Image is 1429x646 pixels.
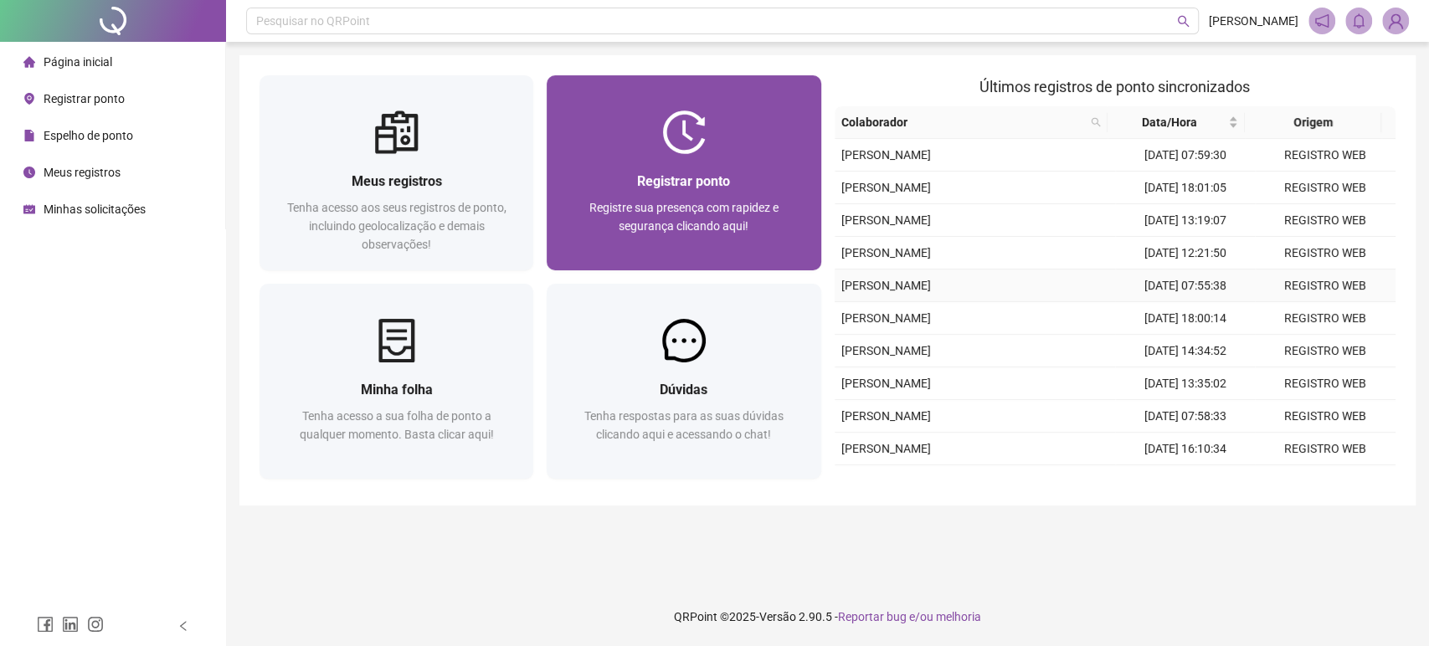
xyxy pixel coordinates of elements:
[1115,367,1256,400] td: [DATE] 13:35:02
[37,616,54,633] span: facebook
[660,382,707,397] span: Dúvidas
[23,203,35,215] span: schedule
[1255,400,1396,433] td: REGISTRO WEB
[841,213,931,227] span: [PERSON_NAME]
[1255,302,1396,335] td: REGISTRO WEB
[841,279,931,292] span: [PERSON_NAME]
[979,78,1250,95] span: Últimos registros de ponto sincronizados
[1115,237,1256,269] td: [DATE] 12:21:50
[44,203,146,216] span: Minhas solicitações
[300,409,494,441] span: Tenha acesso a sua folha de ponto a qualquer momento. Basta clicar aqui!
[23,56,35,68] span: home
[1255,172,1396,204] td: REGISTRO WEB
[44,129,133,142] span: Espelho de ponto
[23,167,35,178] span: clock-circle
[1255,335,1396,367] td: REGISTRO WEB
[62,616,79,633] span: linkedin
[177,620,189,632] span: left
[838,610,981,623] span: Reportar bug e/ou melhoria
[1115,302,1256,335] td: [DATE] 18:00:14
[1255,139,1396,172] td: REGISTRO WEB
[841,311,931,325] span: [PERSON_NAME]
[287,201,506,251] span: Tenha acesso aos seus registros de ponto, incluindo geolocalização e demais observações!
[841,442,931,455] span: [PERSON_NAME]
[44,55,112,69] span: Página inicial
[547,284,820,479] a: DúvidasTenha respostas para as suas dúvidas clicando aqui e acessando o chat!
[841,113,1085,131] span: Colaborador
[1087,110,1104,135] span: search
[1115,204,1256,237] td: [DATE] 13:19:07
[841,148,931,161] span: [PERSON_NAME]
[1091,117,1101,127] span: search
[44,92,125,105] span: Registrar ponto
[841,409,931,423] span: [PERSON_NAME]
[1115,400,1256,433] td: [DATE] 07:58:33
[1115,335,1256,367] td: [DATE] 14:34:52
[352,173,442,189] span: Meus registros
[1255,204,1396,237] td: REGISTRO WEB
[260,75,533,270] a: Meus registrosTenha acesso aos seus registros de ponto, incluindo geolocalização e demais observa...
[1255,433,1396,465] td: REGISTRO WEB
[1115,172,1256,204] td: [DATE] 18:01:05
[1383,8,1408,33] img: 52129
[1255,269,1396,302] td: REGISTRO WEB
[841,181,931,194] span: [PERSON_NAME]
[1255,237,1396,269] td: REGISTRO WEB
[1209,12,1298,30] span: [PERSON_NAME]
[637,173,730,189] span: Registrar ponto
[1314,13,1329,28] span: notification
[1114,113,1224,131] span: Data/Hora
[841,344,931,357] span: [PERSON_NAME]
[1115,465,1256,498] td: [DATE] 13:04:26
[841,246,931,259] span: [PERSON_NAME]
[44,166,121,179] span: Meus registros
[226,587,1429,646] footer: QRPoint © 2025 - 2.90.5 -
[1351,13,1366,28] span: bell
[260,284,533,479] a: Minha folhaTenha acesso a sua folha de ponto a qualquer momento. Basta clicar aqui!
[23,130,35,141] span: file
[584,409,784,441] span: Tenha respostas para as suas dúvidas clicando aqui e acessando o chat!
[841,377,931,390] span: [PERSON_NAME]
[759,610,796,623] span: Versão
[361,382,433,397] span: Minha folha
[1255,367,1396,400] td: REGISTRO WEB
[1245,106,1381,139] th: Origem
[589,201,779,233] span: Registre sua presença com rapidez e segurança clicando aqui!
[1255,465,1396,498] td: REGISTRO WEB
[1115,433,1256,465] td: [DATE] 16:10:34
[23,93,35,105] span: environment
[87,616,104,633] span: instagram
[1177,15,1190,28] span: search
[547,75,820,270] a: Registrar pontoRegistre sua presença com rapidez e segurança clicando aqui!
[1108,106,1244,139] th: Data/Hora
[1115,269,1256,302] td: [DATE] 07:55:38
[1115,139,1256,172] td: [DATE] 07:59:30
